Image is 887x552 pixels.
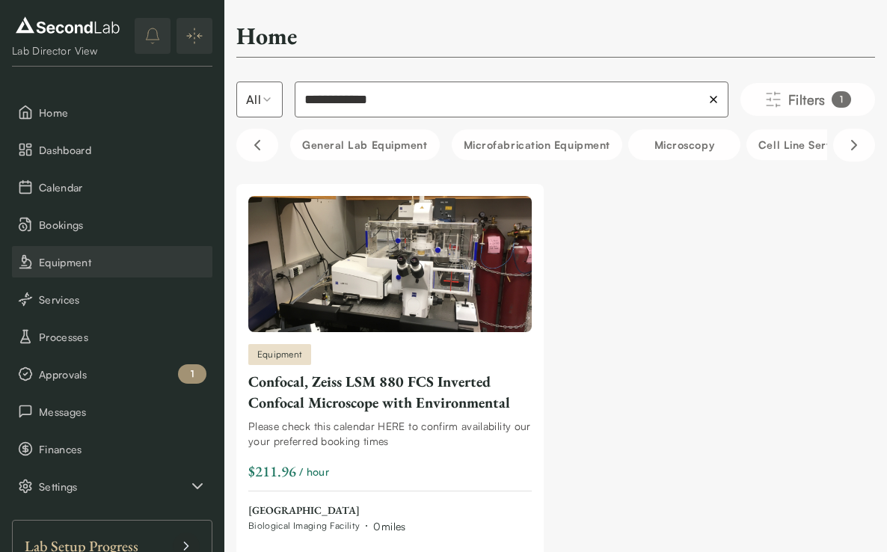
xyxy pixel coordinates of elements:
span: Messages [39,404,206,420]
span: Processes [39,329,206,345]
button: Dashboard [12,134,212,165]
span: Services [39,292,206,307]
button: Home [12,96,212,128]
button: Select listing type [236,82,283,117]
span: Home [39,105,206,120]
span: Dashboard [39,142,206,158]
button: Microscopy [628,129,740,160]
span: [GEOGRAPHIC_DATA] [248,503,406,518]
span: Settings [39,479,188,494]
button: Services [12,283,212,315]
button: Finances [12,433,212,464]
button: General Lab equipment [290,129,440,160]
h2: Home [236,21,297,51]
button: Microfabrication Equipment [452,129,622,160]
span: Equipment [257,348,302,361]
div: Settings sub items [12,470,212,502]
button: Messages [12,396,212,427]
div: Confocal, Zeiss LSM 880 FCS Inverted Confocal Microscope with Environmental [248,371,532,413]
button: Expand/Collapse sidebar [177,18,212,54]
span: Biological Imaging Facility [248,520,360,532]
span: Approvals [39,367,206,382]
span: Finances [39,441,206,457]
button: Filters [740,83,875,116]
button: Calendar [12,171,212,203]
div: 0 miles [373,518,405,534]
button: notifications [135,18,171,54]
button: Equipment [12,246,212,277]
button: Cell line service [746,129,860,160]
span: Filters [788,89,826,110]
button: Bookings [12,209,212,240]
span: Calendar [39,180,206,195]
button: Scroll right [833,129,875,162]
button: Approvals [12,358,212,390]
div: Lab Director View [12,43,123,58]
span: Bookings [39,217,206,233]
button: Processes [12,321,212,352]
div: 1 [832,91,851,108]
button: Settings [12,470,212,502]
div: $211.96 [248,461,296,482]
a: Confocal, Zeiss LSM 880 FCS Inverted Confocal Microscope with Environmental EquipmentConfocal, Ze... [248,196,532,534]
button: Scroll left [236,129,278,162]
div: 1 [178,364,206,384]
img: Confocal, Zeiss LSM 880 FCS Inverted Confocal Microscope with Environmental [248,196,532,332]
span: / hour [299,464,329,479]
div: Please check this calendar HERE to confirm availability our your preferred booking times [248,419,532,449]
img: logo [12,13,123,37]
span: Equipment [39,254,206,270]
